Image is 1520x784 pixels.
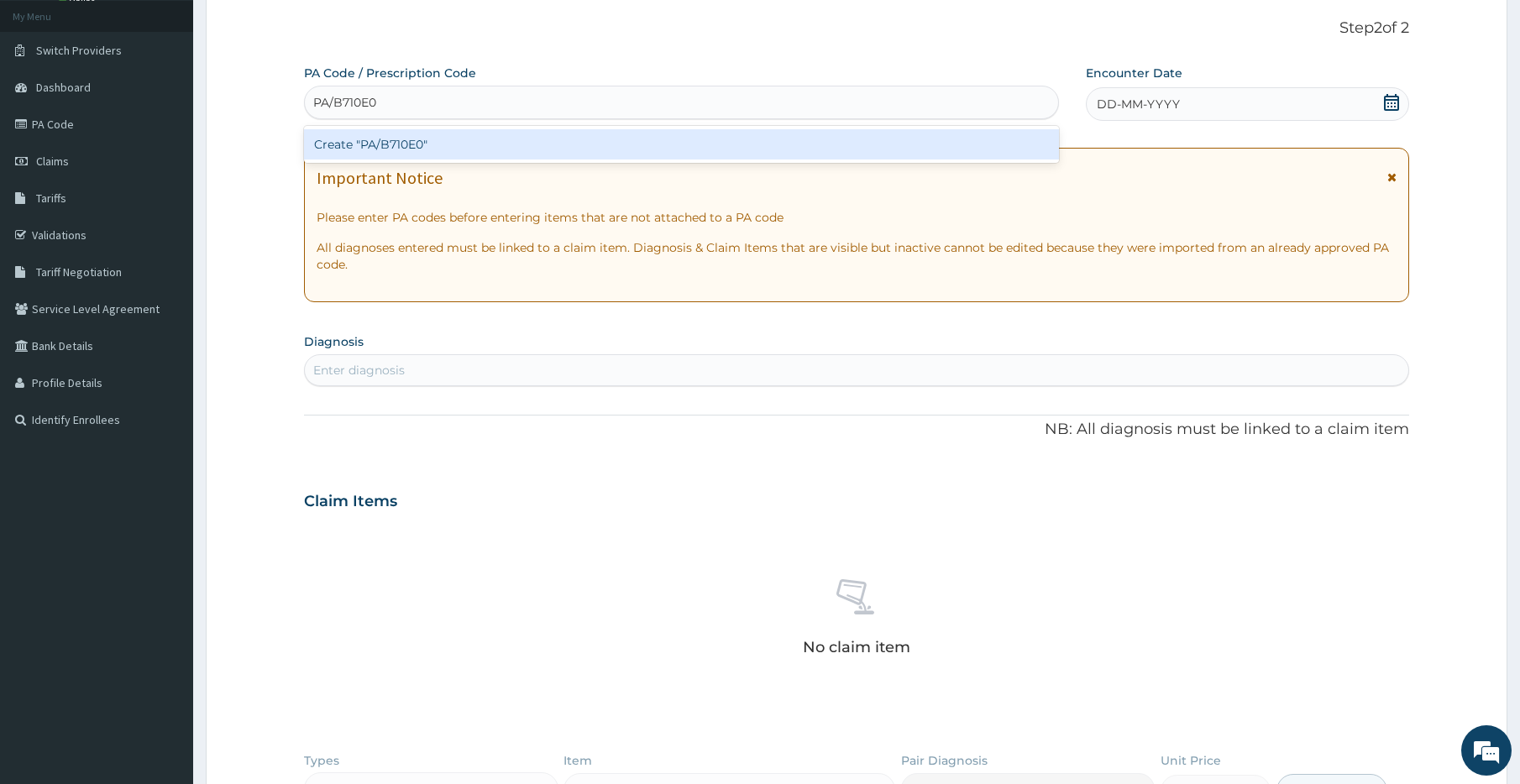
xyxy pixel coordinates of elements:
div: Enter diagnosis [313,362,405,379]
div: Chat with us now [87,94,282,116]
img: d_794563401_company_1708531726252_794563401 [31,84,68,126]
p: NB: All diagnosis must be linked to a claim item [304,419,1409,441]
textarea: Type your message and hit 'Enter' [8,458,320,517]
span: Dashboard [36,80,91,95]
h3: Claim Items [304,493,397,511]
span: Tariff Negotiation [36,264,122,280]
p: No claim item [803,639,910,656]
span: We're online! [97,212,232,381]
label: Diagnosis [304,333,364,350]
h1: Important Notice [317,169,443,187]
label: PA Code / Prescription Code [304,65,476,81]
div: Minimize live chat window [275,8,316,49]
span: DD-MM-YYYY [1097,96,1180,112]
p: Please enter PA codes before entering items that are not attached to a PA code [317,209,1397,226]
div: Create "PA/B710E0" [304,129,1059,159]
span: Switch Providers [36,43,122,58]
p: Step 2 of 2 [304,19,1409,38]
span: Tariffs [36,191,66,206]
p: All diagnoses entered must be linked to a claim item. Diagnosis & Claim Items that are visible bu... [317,239,1397,273]
label: Encounter Date [1086,65,1182,81]
span: Claims [36,154,69,169]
